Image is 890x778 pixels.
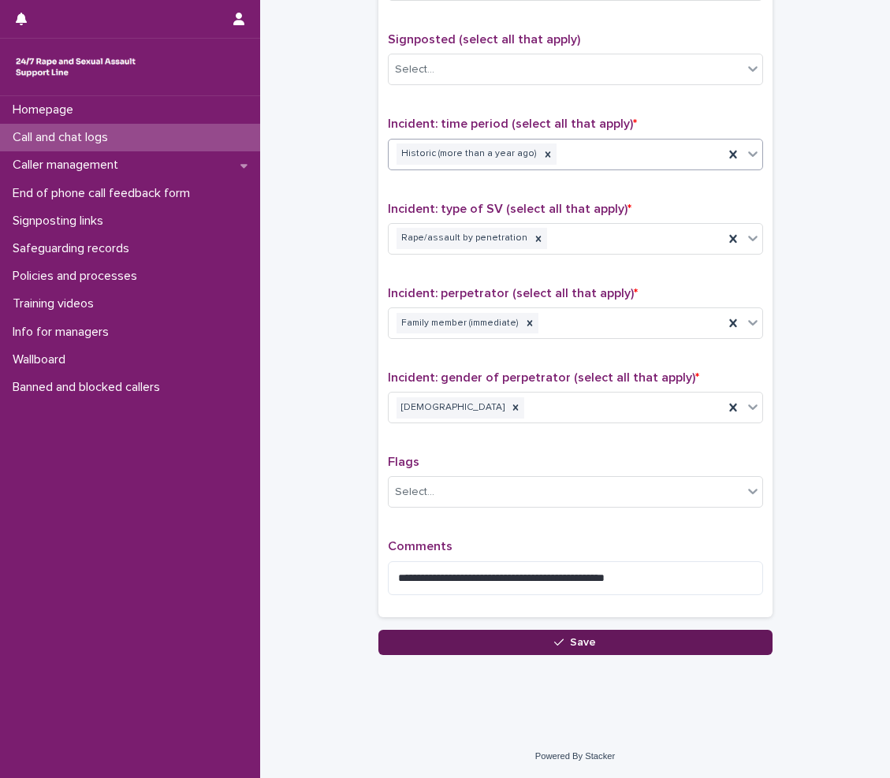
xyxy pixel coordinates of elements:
[397,313,521,334] div: Family member (immediate)
[6,158,131,173] p: Caller management
[6,269,150,284] p: Policies and processes
[6,214,116,229] p: Signposting links
[6,130,121,145] p: Call and chat logs
[395,61,434,78] div: Select...
[388,540,452,553] span: Comments
[6,241,142,256] p: Safeguarding records
[6,186,203,201] p: End of phone call feedback form
[6,102,86,117] p: Homepage
[6,380,173,395] p: Banned and blocked callers
[570,637,596,648] span: Save
[378,630,773,655] button: Save
[397,228,530,249] div: Rape/assault by penetration
[395,484,434,501] div: Select...
[388,287,638,300] span: Incident: perpetrator (select all that apply)
[388,117,637,130] span: Incident: time period (select all that apply)
[535,751,615,761] a: Powered By Stacker
[13,51,139,83] img: rhQMoQhaT3yELyF149Cw
[388,203,631,215] span: Incident: type of SV (select all that apply)
[388,456,419,468] span: Flags
[397,397,507,419] div: [DEMOGRAPHIC_DATA]
[388,371,699,384] span: Incident: gender of perpetrator (select all that apply)
[6,325,121,340] p: Info for managers
[397,143,539,165] div: Historic (more than a year ago)
[388,33,580,46] span: Signposted (select all that apply)
[6,296,106,311] p: Training videos
[6,352,78,367] p: Wallboard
